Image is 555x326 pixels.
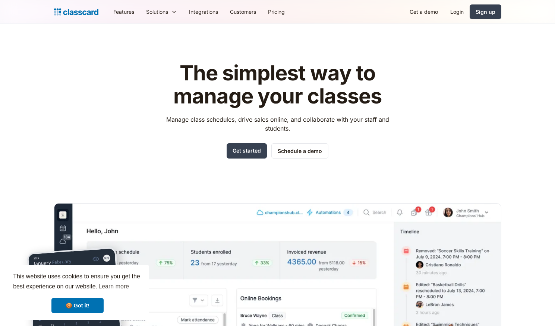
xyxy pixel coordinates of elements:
a: Login [444,3,470,20]
a: Get a demo [404,3,444,20]
p: Manage class schedules, drive sales online, and collaborate with your staff and students. [159,115,396,133]
div: Solutions [146,8,168,16]
a: Get started [227,143,267,159]
div: Sign up [476,8,495,16]
span: This website uses cookies to ensure you get the best experience on our website. [13,272,142,292]
a: Customers [224,3,262,20]
a: learn more about cookies [97,281,130,292]
h1: The simplest way to manage your classes [159,62,396,108]
div: cookieconsent [6,265,149,320]
a: Features [107,3,140,20]
a: Pricing [262,3,291,20]
a: Sign up [470,4,501,19]
a: Integrations [183,3,224,20]
a: home [54,7,98,17]
a: Schedule a demo [271,143,328,159]
a: dismiss cookie message [51,298,104,313]
div: Solutions [140,3,183,20]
